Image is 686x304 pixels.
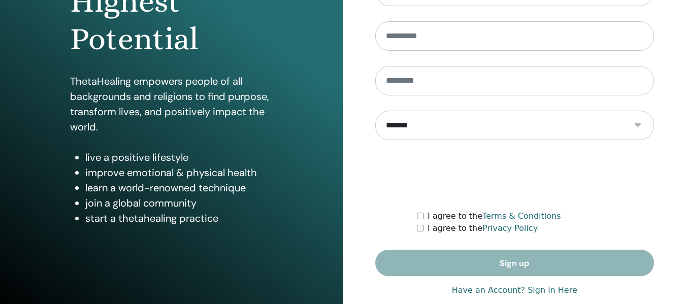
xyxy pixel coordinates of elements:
[437,155,592,195] iframe: reCAPTCHA
[452,284,577,296] a: Have an Account? Sign in Here
[428,222,538,234] label: I agree to the
[428,210,561,222] label: I agree to the
[482,211,561,221] a: Terms & Conditions
[482,223,538,233] a: Privacy Policy
[70,74,273,134] p: ThetaHealing empowers people of all backgrounds and religions to find purpose, transform lives, a...
[85,211,273,226] li: start a thetahealing practice
[85,165,273,180] li: improve emotional & physical health
[85,150,273,165] li: live a positive lifestyle
[85,195,273,211] li: join a global community
[85,180,273,195] li: learn a world-renowned technique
